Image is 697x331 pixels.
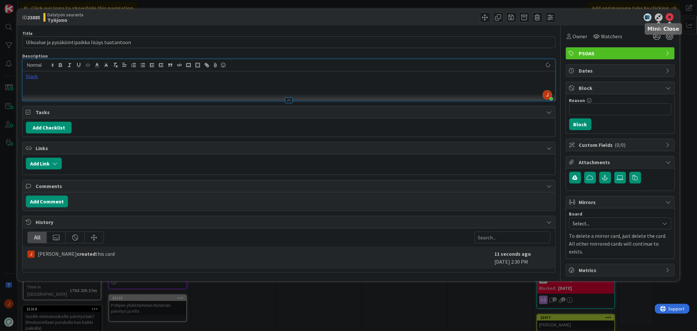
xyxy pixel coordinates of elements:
[579,67,663,75] span: Dates
[543,90,552,99] img: AAcHTtdL3wtcyn1eGseKwND0X38ITvXuPg5_7r7WNcK5=s96-c
[615,142,626,148] span: ( 0/0 )
[36,144,543,152] span: Links
[579,158,663,166] span: Attachments
[28,232,47,243] div: All
[47,12,83,17] span: Datatyön seuranta
[663,26,679,32] h5: Close
[579,141,663,149] span: Custom Fields
[27,14,40,21] b: 23885
[26,158,62,169] button: Add Link
[495,250,550,266] div: [DATE] 2:30 PM
[36,182,543,190] span: Comments
[573,32,588,40] span: Owner
[579,49,663,57] span: PSOAS
[27,251,35,258] img: JM
[495,251,531,257] b: 11 seconds ago
[77,251,95,257] b: created
[26,122,72,133] button: Add Checklist
[569,97,585,103] label: Reason
[22,30,33,36] label: Title
[38,250,115,258] span: [PERSON_NAME] this card
[573,219,656,228] span: Select...
[14,1,30,9] span: Support
[474,232,550,243] input: Search...
[36,108,543,116] span: Tasks
[647,26,674,32] h5: Minimize
[22,36,555,48] input: type card name here...
[22,53,48,59] span: Description
[569,212,583,216] span: Board
[579,266,663,274] span: Metrics
[26,73,38,79] a: Slack
[579,198,663,206] span: Mirrors
[569,232,671,255] p: To delete a mirror card, just delete the card. All other mirrored cards will continue to exists.
[26,196,68,207] button: Add Comment
[601,32,622,40] span: Watchers
[47,17,83,23] b: Työjono
[22,13,40,21] span: ID
[569,118,591,130] button: Block
[36,218,543,226] span: History
[579,84,663,92] span: Block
